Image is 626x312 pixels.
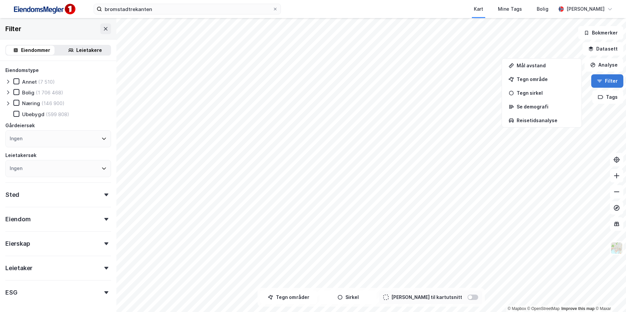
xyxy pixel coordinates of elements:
[517,90,575,96] div: Tegn sirkel
[11,2,78,17] img: F4PB6Px+NJ5v8B7XTbfpPpyloAAAAASUVORK5CYII=
[508,306,526,311] a: Mapbox
[5,240,30,248] div: Eierskap
[474,5,483,13] div: Kart
[517,76,575,82] div: Tegn område
[5,264,32,272] div: Leietaker
[5,66,39,74] div: Eiendomstype
[5,122,35,130] div: Gårdeiersøk
[561,306,595,311] a: Improve this map
[102,4,273,14] input: Søk på adresse, matrikkel, gårdeiere, leietakere eller personer
[593,280,626,312] div: Kontrollprogram for chat
[391,293,462,301] div: [PERSON_NAME] til kartutsnitt
[578,26,623,40] button: Bokmerker
[5,151,36,159] div: Leietakersøk
[46,111,69,118] div: (599 808)
[610,242,623,254] img: Z
[585,58,623,72] button: Analyse
[517,118,575,123] div: Reisetidsanalyse
[517,104,575,109] div: Se demografi
[76,46,102,54] div: Leietakere
[566,5,605,13] div: [PERSON_NAME]
[21,46,50,54] div: Eiendommer
[38,79,55,85] div: (7 510)
[527,306,560,311] a: OpenStreetMap
[41,100,65,106] div: (146 900)
[5,191,19,199] div: Sted
[260,291,317,304] button: Tegn områder
[537,5,548,13] div: Bolig
[498,5,522,13] div: Mine Tags
[5,215,31,223] div: Eiendom
[5,289,17,297] div: ESG
[591,74,623,88] button: Filter
[320,291,377,304] button: Sirkel
[593,280,626,312] iframe: Chat Widget
[583,42,623,56] button: Datasett
[592,90,623,104] button: Tags
[22,111,44,118] div: Ubebygd
[36,89,63,96] div: (1 706 468)
[22,100,40,106] div: Næring
[10,164,22,172] div: Ingen
[517,63,575,68] div: Mål avstand
[5,23,21,34] div: Filter
[22,89,34,96] div: Bolig
[10,135,22,143] div: Ingen
[22,79,37,85] div: Annet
